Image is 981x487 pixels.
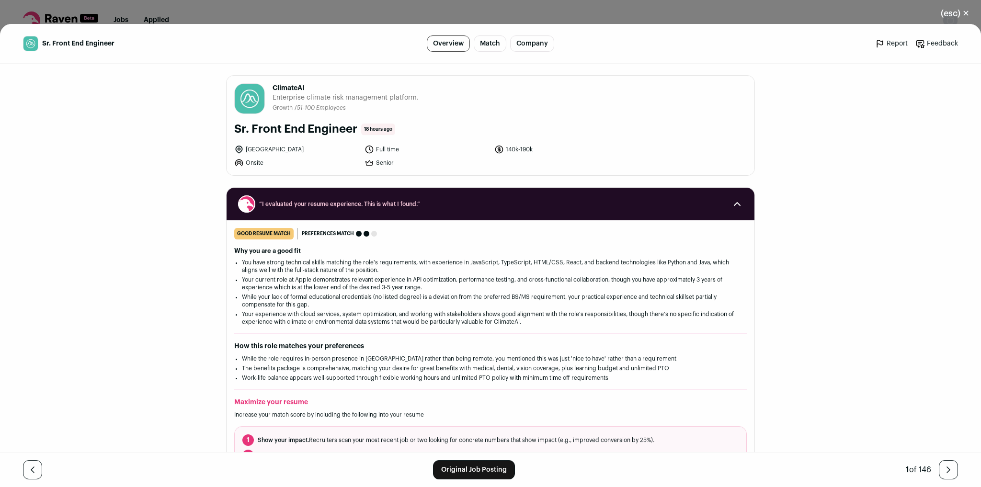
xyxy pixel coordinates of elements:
[361,124,395,135] span: 18 hours ago
[258,436,654,444] span: Recruiters scan your most recent job or two looking for concrete numbers that show impact (e.g., ...
[234,145,359,154] li: [GEOGRAPHIC_DATA]
[242,434,254,446] span: 1
[242,259,739,274] li: You have strong technical skills matching the role's requirements, with experience in JavaScript,...
[242,293,739,308] li: While your lack of formal educational credentials (no listed degree) is a deviation from the pref...
[365,158,489,168] li: Senior
[273,93,419,102] span: Enterprise climate risk management platform.
[433,460,515,479] a: Original Job Posting
[234,397,747,407] h2: Maximize your resume
[234,247,747,255] h2: Why you are a good fit
[929,3,981,24] button: Close modal
[234,341,747,351] h2: How this role matches your preferences
[875,39,908,48] a: Report
[906,464,931,476] div: of 146
[234,228,294,239] div: good resume match
[235,84,264,113] img: f839a3c8e03870911c6c577b6a564be91980788ca6796c8abc087d94cbc7cfbc.jpg
[273,104,295,112] li: Growth
[258,452,662,459] span: [PERSON_NAME] predicts they will be keywords in the recruiter's search, so add them if you have r...
[234,158,359,168] li: Onsite
[474,35,506,52] a: Match
[242,374,739,382] li: Work-life balance appears well-supported through flexible working hours and unlimited PTO policy ...
[273,83,419,93] span: ClimateAI
[302,229,354,238] span: Preferences match
[510,35,554,52] a: Company
[365,145,489,154] li: Full time
[23,36,38,51] img: f839a3c8e03870911c6c577b6a564be91980788ca6796c8abc087d94cbc7cfbc.jpg
[242,355,739,362] li: While the role requires in-person presence in [GEOGRAPHIC_DATA] rather than being remote, you men...
[242,276,739,291] li: Your current role at Apple demonstrates relevant experience in API optimization, performance test...
[258,437,309,443] span: Show your impact.
[242,310,739,326] li: Your experience with cloud services, system optimization, and working with stakeholders shows goo...
[297,105,346,111] span: 51-100 Employees
[42,39,114,48] span: Sr. Front End Engineer
[494,145,619,154] li: 140k-190k
[427,35,470,52] a: Overview
[906,466,909,474] span: 1
[234,411,747,419] p: Increase your match score by including the following into your resume
[242,364,739,372] li: The benefits package is comprehensive, matching your desire for great benefits with medical, dent...
[259,200,722,208] span: “I evaluated your resume experience. This is what I found.”
[915,39,958,48] a: Feedback
[234,122,357,137] h1: Sr. Front End Engineer
[242,450,254,461] span: 2
[295,104,346,112] li: /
